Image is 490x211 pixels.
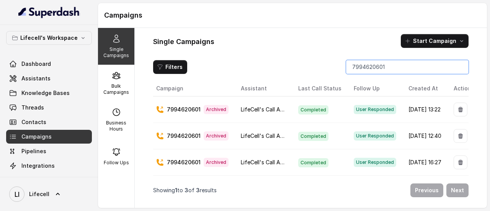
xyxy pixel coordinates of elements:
[21,75,51,82] span: Assistants
[6,31,92,45] button: Lifecell's Workspace
[167,159,201,166] p: 7994620601
[185,187,188,193] span: 3
[153,186,217,194] p: Showing to of results
[18,6,80,18] img: light.svg
[29,190,49,198] span: Lifecell
[402,123,448,149] td: [DATE] 12:40
[204,158,229,167] span: Archived
[21,147,46,155] span: Pipelines
[204,131,229,141] span: Archived
[21,60,51,68] span: Dashboard
[346,60,469,74] input: Search by Phone Number
[410,183,443,197] button: Previous
[348,81,402,97] th: Follow Up
[354,158,396,167] span: User Responded
[153,179,469,202] nav: Pagination
[448,81,474,97] th: Action
[241,106,300,113] span: LifeCell's Call Assistant
[153,81,235,97] th: Campaign
[6,159,92,173] a: Integrations
[298,132,328,141] span: Completed
[235,81,292,97] th: Assistant
[21,177,55,184] span: API Settings
[167,106,201,113] p: 7994620601
[298,158,328,167] span: Completed
[402,97,448,123] td: [DATE] 13:22
[20,33,78,43] p: Lifecell's Workspace
[6,183,92,205] a: Lifecell
[167,132,201,140] p: 7994620601
[241,159,300,165] span: LifeCell's Call Assistant
[21,162,55,170] span: Integrations
[153,60,187,74] button: Filters
[21,104,44,111] span: Threads
[6,72,92,85] a: Assistants
[6,101,92,114] a: Threads
[6,57,92,71] a: Dashboard
[101,83,131,95] p: Bulk Campaigns
[196,187,200,193] span: 3
[6,86,92,100] a: Knowledge Bases
[101,46,131,59] p: Single Campaigns
[104,160,129,166] p: Follow Ups
[298,105,328,114] span: Completed
[241,132,300,139] span: LifeCell's Call Assistant
[6,144,92,158] a: Pipelines
[292,81,348,97] th: Last Call Status
[21,133,52,141] span: Campaigns
[21,118,46,126] span: Contacts
[15,190,20,198] text: LI
[153,36,214,48] h1: Single Campaigns
[402,149,448,176] td: [DATE] 16:27
[175,187,177,193] span: 1
[21,89,70,97] span: Knowledge Bases
[354,131,396,141] span: User Responded
[6,115,92,129] a: Contacts
[402,81,448,97] th: Created At
[6,173,92,187] a: API Settings
[101,120,131,132] p: Business Hours
[354,105,396,114] span: User Responded
[401,34,469,48] button: Start Campaign
[204,105,229,114] span: Archived
[6,130,92,144] a: Campaigns
[446,183,469,197] button: Next
[104,9,481,21] h1: Campaigns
